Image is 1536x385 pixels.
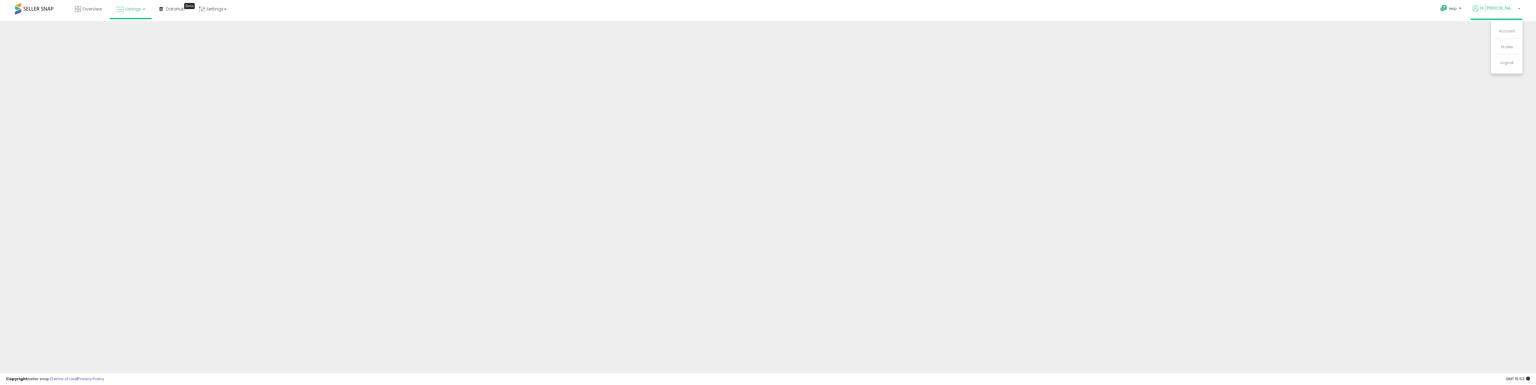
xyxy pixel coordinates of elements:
[1500,60,1513,65] a: Logout
[1480,5,1516,11] span: Hi [PERSON_NAME]
[78,376,104,382] a: Privacy Policy
[6,376,104,382] div: seller snap | |
[6,376,28,382] strong: Copyright
[125,6,141,12] span: Listings
[1472,5,1520,19] a: Hi [PERSON_NAME]
[1506,376,1530,382] span: 2025-10-7 15:53 GMT
[1440,5,1447,12] i: Get Help
[1499,28,1515,34] a: Account
[1449,6,1457,11] span: Help
[166,6,185,12] span: DataHub
[184,3,195,9] div: Tooltip anchor
[82,6,102,12] span: Overview
[1501,44,1513,50] a: Profile
[51,376,77,382] a: Terms of Use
